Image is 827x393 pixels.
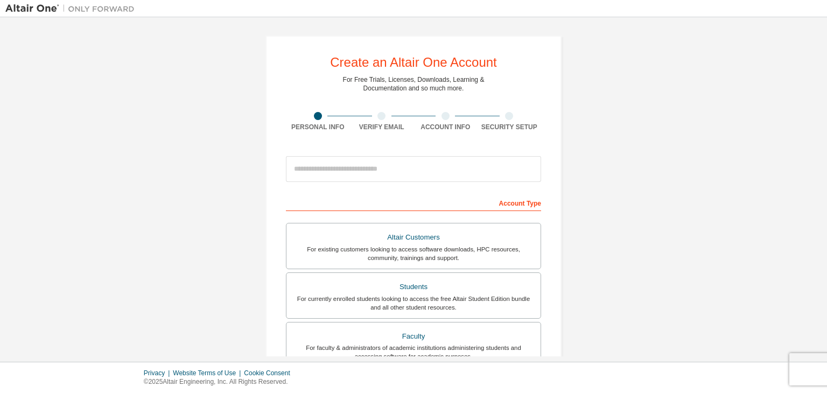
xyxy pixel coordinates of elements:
[286,123,350,131] div: Personal Info
[343,75,485,93] div: For Free Trials, Licenses, Downloads, Learning & Documentation and so much more.
[330,56,497,69] div: Create an Altair One Account
[293,343,534,361] div: For faculty & administrators of academic institutions administering students and accessing softwa...
[244,369,296,377] div: Cookie Consent
[286,194,541,211] div: Account Type
[144,377,297,387] p: © 2025 Altair Engineering, Inc. All Rights Reserved.
[144,369,173,377] div: Privacy
[293,329,534,344] div: Faculty
[173,369,244,377] div: Website Terms of Use
[293,279,534,294] div: Students
[5,3,140,14] img: Altair One
[293,230,534,245] div: Altair Customers
[293,245,534,262] div: For existing customers looking to access software downloads, HPC resources, community, trainings ...
[350,123,414,131] div: Verify Email
[293,294,534,312] div: For currently enrolled students looking to access the free Altair Student Edition bundle and all ...
[478,123,542,131] div: Security Setup
[413,123,478,131] div: Account Info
